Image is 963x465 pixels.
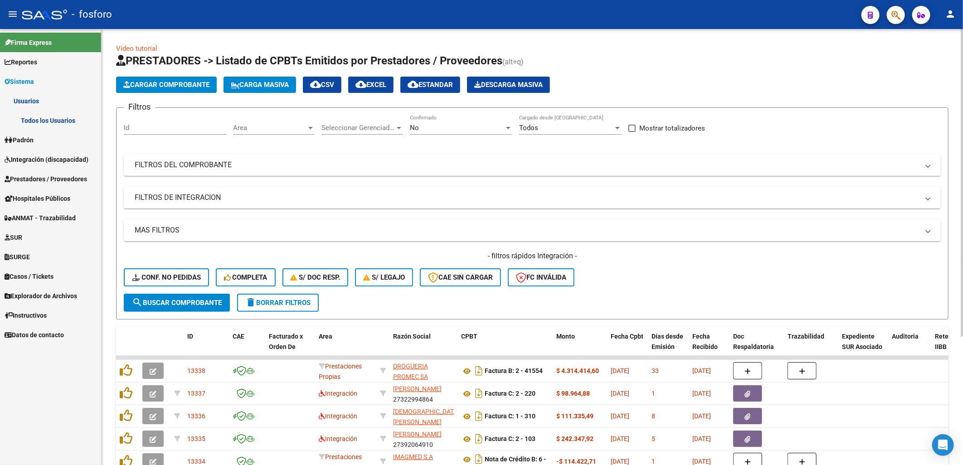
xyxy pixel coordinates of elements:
[393,384,454,403] div: 27322994864
[473,386,485,401] i: Descargar documento
[310,79,321,90] mat-icon: cloud_download
[132,299,222,307] span: Buscar Comprobante
[389,327,457,367] datatable-header-cell: Razón Social
[393,407,454,426] div: 20286966706
[319,363,362,380] span: Prestaciones Propias
[5,38,52,48] span: Firma Express
[473,431,485,446] i: Descargar documento
[355,268,413,286] button: S/ legajo
[611,458,629,465] span: [DATE]
[461,333,477,340] span: CPBT
[184,327,229,367] datatable-header-cell: ID
[5,310,47,320] span: Instructivos
[393,385,442,392] span: [PERSON_NAME]
[355,79,366,90] mat-icon: cloud_download
[888,327,931,367] datatable-header-cell: Auditoria
[692,435,711,442] span: [DATE]
[291,273,340,281] span: S/ Doc Resp.
[556,435,593,442] strong: $ 242.347,92
[611,435,629,442] span: [DATE]
[319,390,357,397] span: Integración
[932,434,954,456] div: Open Intercom Messenger
[265,327,315,367] datatable-header-cell: Facturado x Orden De
[5,155,88,165] span: Integración (discapacidad)
[556,367,599,374] strong: $ 4.314.414,60
[5,271,53,281] span: Casos / Tickets
[237,294,319,312] button: Borrar Filtros
[692,458,711,465] span: [DATE]
[652,435,655,442] span: 5
[7,9,18,19] mat-icon: menu
[730,327,784,367] datatable-header-cell: Doc Respaldatoria
[652,458,655,465] span: 1
[229,327,265,367] datatable-header-cell: CAE
[5,135,34,145] span: Padrón
[648,327,689,367] datatable-header-cell: Días desde Emisión
[420,268,501,286] button: CAE SIN CARGAR
[363,273,405,281] span: S/ legajo
[467,77,550,93] button: Descarga Masiva
[124,251,941,261] h4: - filtros rápidos Integración -
[508,268,574,286] button: FC Inválida
[611,412,629,420] span: [DATE]
[556,390,590,397] strong: $ 98.964,88
[123,81,209,89] span: Cargar Comprobante
[556,458,596,465] strong: -$ 114.422,71
[135,160,919,170] mat-panel-title: FILTROS DEL COMPROBANTE
[124,294,230,312] button: Buscar Comprobante
[5,252,30,262] span: SURGE
[393,361,454,380] div: 30707165967
[838,327,888,367] datatable-header-cell: Expediente SUR Asociado
[457,327,553,367] datatable-header-cell: CPBT
[135,225,919,235] mat-panel-title: MAS FILTROS
[224,273,267,281] span: Completa
[639,123,705,134] span: Mostrar totalizadores
[245,299,311,307] span: Borrar Filtros
[842,333,882,350] span: Expediente SUR Asociado
[611,367,629,374] span: [DATE]
[393,429,454,448] div: 27392064910
[124,219,941,241] mat-expansion-panel-header: MAS FILTROS
[187,390,205,397] span: 13337
[187,458,205,465] span: 13334
[408,79,418,90] mat-icon: cloud_download
[393,408,459,426] span: [DEMOGRAPHIC_DATA] [PERSON_NAME]
[116,44,157,53] a: Video tutorial
[692,390,711,397] span: [DATE]
[72,5,112,24] span: - fosforo
[5,330,64,340] span: Datos de contacto
[652,390,655,397] span: 1
[553,327,607,367] datatable-header-cell: Monto
[485,390,535,397] strong: Factura C: 2 - 220
[393,453,433,460] span: IMAGMED S.A
[5,57,37,67] span: Reportes
[187,435,205,442] span: 13335
[315,327,376,367] datatable-header-cell: Area
[348,77,394,93] button: EXCEL
[556,412,593,420] strong: $ 111.335,49
[611,390,629,397] span: [DATE]
[187,333,193,340] span: ID
[5,174,87,184] span: Prestadores / Proveedores
[408,81,453,89] span: Estandar
[945,9,956,19] mat-icon: person
[556,333,575,340] span: Monto
[519,124,538,132] span: Todos
[124,268,209,286] button: Conf. no pedidas
[132,297,143,308] mat-icon: search
[216,268,276,286] button: Completa
[485,436,535,443] strong: Factura C: 2 - 103
[132,273,201,281] span: Conf. no pedidas
[187,367,205,374] span: 13338
[233,124,306,132] span: Area
[135,193,919,203] mat-panel-title: FILTROS DE INTEGRACION
[5,213,76,223] span: ANMAT - Trazabilidad
[400,77,460,93] button: Estandar
[892,333,919,340] span: Auditoria
[692,333,718,350] span: Fecha Recibido
[319,435,357,442] span: Integración
[788,333,824,340] span: Trazabilidad
[282,268,349,286] button: S/ Doc Resp.
[124,187,941,208] mat-expansion-panel-header: FILTROS DE INTEGRACION
[319,412,357,420] span: Integración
